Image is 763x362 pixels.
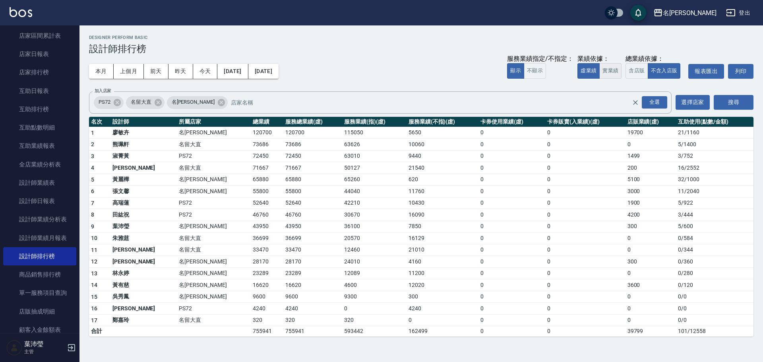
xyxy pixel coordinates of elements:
td: 10430 [407,197,479,209]
td: 0 [545,139,626,151]
span: 4 [91,165,94,171]
span: 7 [91,200,94,206]
td: 52640 [283,197,342,209]
td: 43950 [251,221,283,232]
td: 1900 [626,197,676,209]
td: 名留大直 [177,139,251,151]
td: 23289 [251,267,283,279]
td: 高瑞蓮 [110,197,177,209]
td: 52640 [251,197,283,209]
td: 101 / 12558 [676,326,753,337]
td: 320 [342,314,407,326]
td: 43950 [283,221,342,232]
span: PS72 [94,98,115,106]
span: 17 [91,317,98,323]
td: 0 [545,174,626,186]
button: 今天 [193,64,218,79]
td: 葉沛瑩 [110,221,177,232]
span: 6 [91,188,94,194]
td: 0 / 0 [676,303,753,315]
td: 0 [626,244,676,256]
input: 店家名稱 [229,95,646,109]
td: 63626 [342,139,407,151]
td: 28170 [283,256,342,268]
span: 3 [91,153,94,159]
button: 搜尋 [714,95,753,110]
span: 16 [91,305,98,312]
td: 72450 [283,150,342,162]
td: 39799 [626,326,676,337]
button: 昨天 [168,64,193,79]
td: 21 / 1160 [676,127,753,139]
td: 張文馨 [110,186,177,197]
td: 5 / 922 [676,197,753,209]
h2: Designer Perform Basic [89,35,753,40]
td: 0 [626,303,676,315]
td: 3000 [626,186,676,197]
td: 0 [478,150,545,162]
td: 65260 [342,174,407,186]
td: 0 [545,279,626,291]
a: 店家區間累計表 [3,27,76,45]
td: 0 [342,303,407,315]
td: 11760 [407,186,479,197]
td: 593442 [342,326,407,337]
td: 0 [478,326,545,337]
button: 選擇店家 [676,95,710,110]
button: Clear [630,97,641,108]
p: 主管 [24,348,65,355]
td: 0 [478,314,545,326]
span: 9 [91,223,94,230]
td: 0 [478,174,545,186]
td: 162499 [407,326,479,337]
td: 淑菁黃 [110,150,177,162]
td: PS72 [177,303,251,315]
a: 互助日報表 [3,82,76,100]
td: 21010 [407,244,479,256]
td: 16620 [251,279,283,291]
span: 14 [91,282,98,288]
td: 620 [407,174,479,186]
td: 4240 [283,303,342,315]
td: 0 [545,314,626,326]
td: 0 [626,267,676,279]
td: 33470 [251,244,283,256]
td: 0 [545,267,626,279]
td: 200 [626,162,676,174]
td: 46760 [283,209,342,221]
td: [PERSON_NAME] [110,303,177,315]
a: 店販抽成明細 [3,302,76,321]
td: 4240 [251,303,283,315]
td: 32 / 1000 [676,174,753,186]
img: Logo [10,7,32,17]
td: 名留大直 [177,244,251,256]
th: 所屬店家 [177,117,251,127]
td: 名[PERSON_NAME] [177,267,251,279]
button: 上個月 [114,64,144,79]
td: 72450 [251,150,283,162]
button: 報表匯出 [688,64,724,79]
td: 鄭嘉玲 [110,314,177,326]
td: 0 / 0 [676,291,753,303]
td: 0 / 120 [676,279,753,291]
div: 名[PERSON_NAME] [663,8,717,18]
td: 0 [478,162,545,174]
a: 互助排行榜 [3,100,76,118]
td: 5 / 600 [676,221,753,232]
td: 0 [545,326,626,337]
td: 11 / 2040 [676,186,753,197]
td: 9300 [342,291,407,303]
button: 顯示 [507,63,524,79]
td: 5650 [407,127,479,139]
a: 設計師業績月報表 [3,229,76,247]
td: 300 [626,221,676,232]
button: 本月 [89,64,114,79]
td: 廖敏卉 [110,127,177,139]
td: 1499 [626,150,676,162]
a: 設計師日報表 [3,192,76,210]
td: 0 [478,256,545,268]
th: 服務總業績(虛) [283,117,342,127]
td: 63010 [342,150,407,162]
button: 含店販 [626,63,648,79]
td: 0 / 344 [676,244,753,256]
